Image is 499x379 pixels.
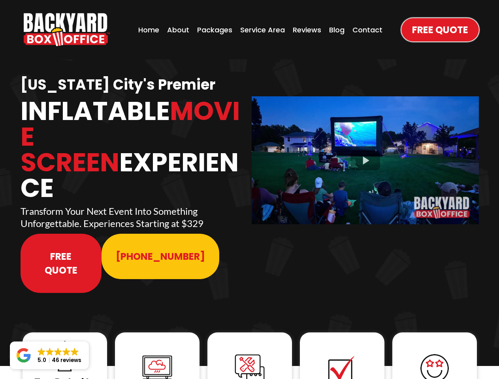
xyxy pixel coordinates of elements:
a: Reviews [290,22,324,38]
a: Packages [195,22,235,38]
h1: [US_STATE] City's Premier [21,76,248,94]
a: 913-214-1202 [102,234,219,279]
span: [PHONE_NUMBER] [116,250,205,263]
a: Contact [350,22,385,38]
a: Blog [327,22,347,38]
a: Close GoogleGoogleGoogleGoogleGoogle 5.046 reviews [10,341,89,369]
span: Free Quote [412,23,468,37]
a: https://www.backyardboxoffice.com [24,13,110,46]
img: Backyard Box Office [24,13,110,46]
a: Free Quote [401,18,479,41]
a: Free Quote [21,234,102,293]
a: Service Area [238,22,287,38]
span: Movie Screen [21,93,240,180]
span: Free Quote [35,250,88,277]
a: Home [136,22,162,38]
h1: Inflatable Experience [21,98,248,201]
p: Transform Your Next Event Into Something Unforgettable. Experiences Starting at $329 [21,205,248,229]
a: About [165,22,192,38]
